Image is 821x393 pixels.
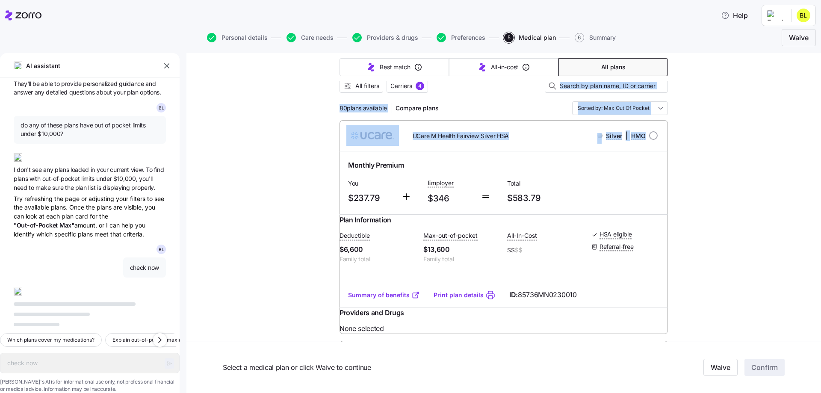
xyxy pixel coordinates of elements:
[507,231,537,240] span: All-In-Cost
[545,79,668,93] input: Search by plan name, ID or carrier
[451,35,485,41] span: Preferences
[589,35,616,41] span: Summary
[14,287,22,295] img: ai-icon.png
[507,244,584,256] span: $$
[437,33,485,42] button: Preferences
[348,191,394,205] span: $237.79
[65,184,75,191] span: the
[600,242,633,251] span: Referral-free
[14,80,161,96] span: They'll be able to provide personalized guidance and answer any detailed questions about your pla...
[348,291,420,299] a: Summary of benefits
[14,222,59,229] span: "Out-of-Pocket
[601,63,625,71] span: All plans
[91,166,97,173] span: in
[507,191,580,205] span: $583.79
[88,184,97,191] span: list
[131,166,146,173] span: view.
[103,184,132,191] span: displaying
[340,255,416,263] span: Family total
[782,29,816,46] button: Waive
[139,175,153,182] span: you'll
[340,231,370,240] span: Deductible
[301,35,334,41] span: Care needs
[159,106,164,110] span: B L
[17,166,32,173] span: don't
[504,33,556,42] button: 5Medical plan
[112,336,192,344] span: Explain out-of-pocket maximum.
[348,160,404,171] span: Monthly Premium
[32,166,43,173] span: see
[346,125,399,146] img: UCare
[30,175,42,182] span: with
[631,132,646,140] span: HMO
[223,362,595,373] span: Select a medical plan or click Waive to continue
[340,104,387,112] span: 80 plans available
[714,7,755,24] button: Help
[509,290,577,300] span: ID:
[340,215,391,225] span: Plan Information
[105,333,200,347] button: Explain out-of-pocket maximum.
[519,35,556,41] span: Medical plan
[55,166,71,173] span: plans
[797,9,810,22] img: 301f6adaca03784000fa73adabf33a6b
[340,323,668,334] span: None selected
[355,82,379,90] span: All filters
[52,184,65,191] span: sure
[352,33,418,42] button: Providers & drugs
[721,10,748,21] span: Help
[42,175,82,182] span: out-of-pocket
[14,175,30,182] span: plans
[413,132,509,140] span: UCare M Health Fairview Silver HSA
[502,33,556,42] a: 5Medical plan
[75,184,88,191] span: plan
[96,175,113,182] span: under
[35,184,52,191] span: make
[159,247,164,251] span: B L
[428,192,474,206] span: $346
[340,244,416,255] span: $6,600
[340,79,383,93] button: All filters
[367,35,418,41] span: Providers & drugs
[387,79,428,93] button: Carriers4
[434,291,484,299] a: Print plan details
[600,230,632,239] span: HSA eligible
[518,290,577,300] span: 85736MN0230010
[113,175,139,182] span: $10,000,
[515,246,522,254] span: $$
[572,101,668,115] input: Order by dropdown
[97,184,103,191] span: is
[575,33,584,42] span: 6
[285,33,334,42] a: Care needs
[507,179,580,188] span: Total
[789,33,809,43] span: Waive
[81,175,96,182] span: limits
[26,61,61,71] span: AI assistant
[423,244,500,255] span: $13,600
[221,35,268,41] span: Personal details
[146,166,154,173] span: To
[711,363,730,373] span: Waive
[207,33,268,42] button: Personal details
[43,166,55,173] span: any
[286,33,334,42] button: Care needs
[7,336,95,344] span: Which plans cover my medications?
[428,179,454,187] span: Employer
[703,359,738,376] button: Waive
[340,307,404,318] span: Providers and Drugs
[491,63,518,71] span: All-in-cost
[504,33,514,42] span: 5
[14,195,166,239] div: Try refreshing the page or adjusting your filters to see the available plans. Once the plans are ...
[59,222,74,229] span: Max"
[351,33,418,42] a: Providers & drugs
[380,63,410,71] span: Best match
[392,101,442,115] button: Compare plans
[751,363,778,373] span: Confirm
[97,166,110,173] span: your
[131,184,155,191] span: properly.
[744,359,785,376] button: Confirm
[767,10,784,21] img: Employer logo
[423,255,500,263] span: Family total
[390,82,412,90] span: Carriers
[110,166,130,173] span: current
[423,231,478,240] span: Max-out-of-pocket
